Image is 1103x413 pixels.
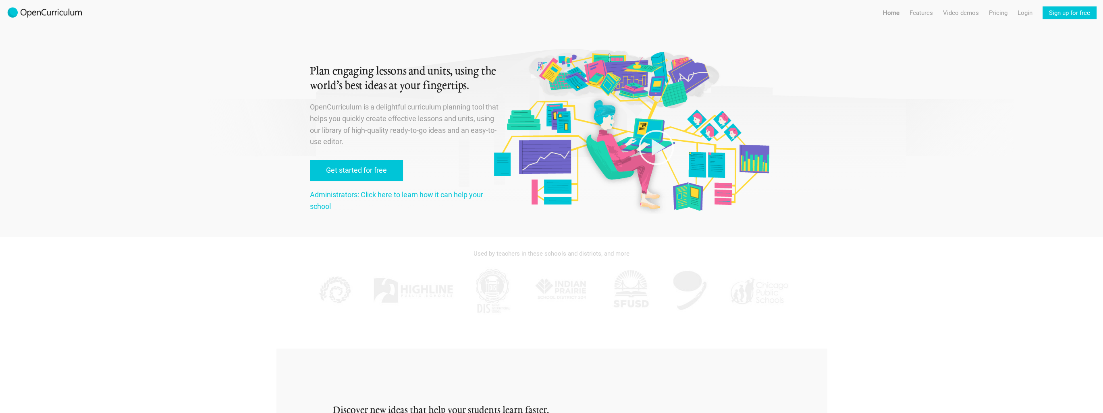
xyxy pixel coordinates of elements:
a: Login [1018,6,1032,19]
img: Highline.jpg [373,266,453,315]
div: Used by teachers in these schools and districts, and more [310,245,793,262]
a: Get started for free [310,160,403,181]
img: SFUSD.jpg [611,266,651,315]
h1: Plan engaging lessons and units, using the world’s best ideas at your fingertips. [310,64,500,93]
img: IPSD.jpg [531,266,592,315]
img: CPS.jpg [729,266,789,315]
a: Sign up for free [1043,6,1097,19]
a: Video demos [943,6,979,19]
img: 2017-logo-m.png [6,6,83,19]
img: AGK.jpg [670,266,710,315]
img: KPPCS.jpg [314,266,354,315]
img: DIS.jpg [472,266,513,315]
a: Home [883,6,899,19]
p: OpenCurriculum is a delightful curriculum planning tool that helps you quickly create effective l... [310,101,500,148]
a: Features [910,6,933,19]
img: Original illustration by Malisa Suchanya, Oakland, CA (malisasuchanya.com) [491,48,771,214]
a: Pricing [989,6,1007,19]
a: Administrators: Click here to learn how it can help your school [310,190,483,211]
